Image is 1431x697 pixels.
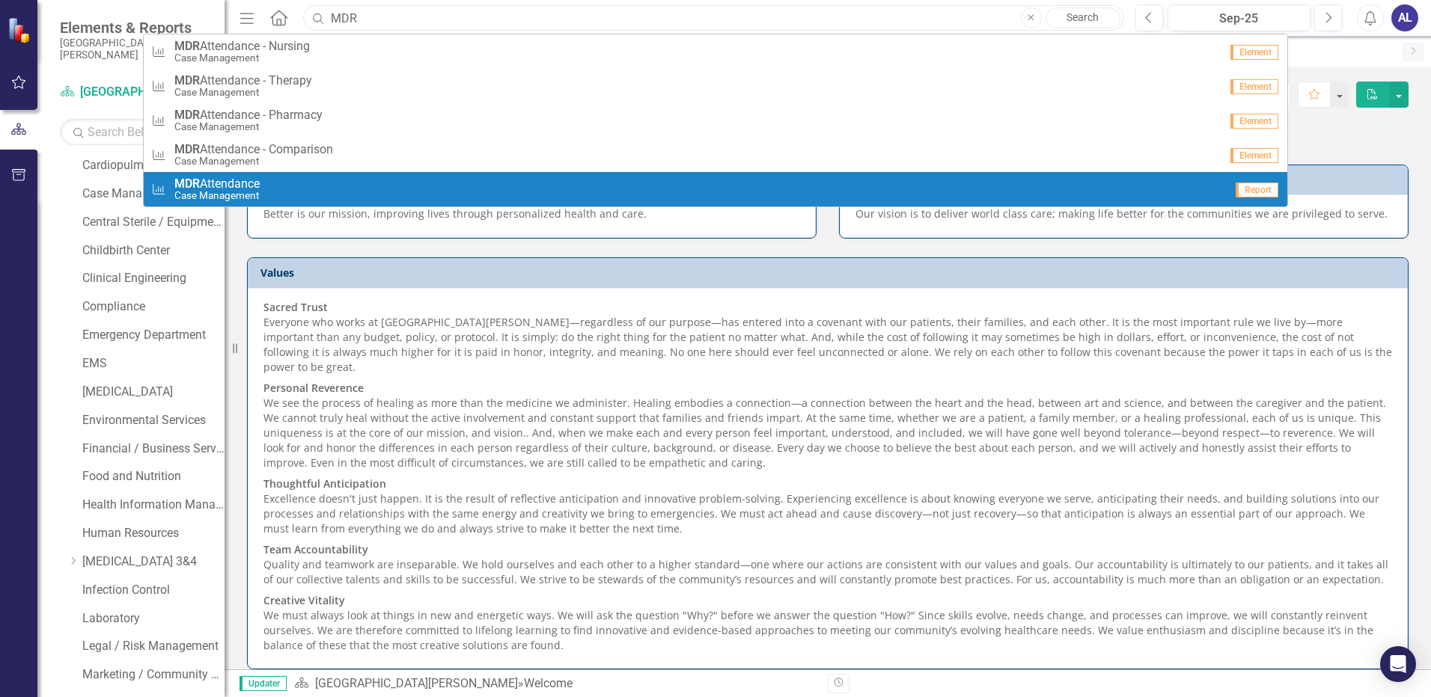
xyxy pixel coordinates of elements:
a: [MEDICAL_DATA] 3&4 [82,553,225,571]
strong: Sacred Trust [263,300,328,314]
small: Case Management [174,87,312,98]
small: Case Management [174,156,333,167]
a: [GEOGRAPHIC_DATA][PERSON_NAME] [60,84,210,101]
strong: Thoughtful Anticipation [263,476,386,491]
button: Sep-25 [1168,4,1311,31]
a: Health Information Management [82,497,225,514]
a: Food and Nutrition [82,468,225,485]
input: Search Below... [60,119,210,145]
h3: Values [260,267,1400,278]
span: Attendance - Therapy [174,74,312,87]
a: Attendance - NursingCase ManagementElement [144,34,1287,69]
span: Updater [239,676,287,691]
div: » [294,675,817,693]
a: Environmental Services [82,412,225,429]
input: Search ClearPoint... [303,5,1124,31]
a: Case Management [82,185,225,203]
a: Laboratory [82,610,225,627]
span: Element [1230,148,1278,163]
a: Emergency Department [82,327,225,344]
img: ClearPoint Strategy [7,17,34,43]
a: [GEOGRAPHIC_DATA][PERSON_NAME] [315,676,518,690]
a: Legal / Risk Management [82,638,225,655]
a: Financial / Business Services [82,440,225,458]
a: Infection Control [82,582,225,599]
span: Elements & Reports [60,19,210,37]
a: Search [1046,7,1120,28]
button: AL [1391,4,1418,31]
p: We see the process of healing as more than the medicine we administer. Healing embodies a connect... [263,378,1392,473]
a: Childbirth Center [82,242,225,260]
div: Open Intercom Messenger [1380,646,1416,682]
a: Attendance - TherapyCase ManagementElement [144,69,1287,103]
a: Compliance [82,298,225,316]
span: Element [1230,79,1278,94]
a: [MEDICAL_DATA] [82,384,225,401]
a: Attendance - ComparisonCase ManagementElement [144,138,1287,172]
small: [GEOGRAPHIC_DATA][PERSON_NAME] [60,37,210,61]
a: Central Sterile / Equipment Distribution [82,214,225,231]
p: Quality and teamwork are inseparable. We hold ourselves and each other to a higher standard—one w... [263,539,1392,590]
strong: Creative Vitality [263,593,345,607]
div: Welcome [524,676,573,690]
span: Attendance - Comparison [174,143,333,156]
small: Case Management [174,190,260,201]
span: Element [1230,45,1278,60]
a: Human Resources [82,525,225,542]
p: Everyone who works at [GEOGRAPHIC_DATA][PERSON_NAME]—regardless of our purpose—has entered into a... [263,300,1392,378]
p: We must always look at things in new and energetic ways. We will ask the question "Why?" before w... [263,590,1392,653]
small: Case Management [174,121,323,132]
a: AttendanceCase ManagementReport [144,172,1287,206]
span: Attendance - Pharmacy [174,108,323,122]
p: Our vision is to deliver world class care; making life better for the communities we are privileg... [855,206,1392,221]
strong: Team Accountability [263,542,368,556]
div: Sep-25 [1173,10,1305,28]
span: Attendance [174,177,260,191]
p: Excellence doesn't just happen. It is the result of reflective anticipation and innovative proble... [263,473,1392,539]
a: EMS [82,355,225,372]
small: Case Management [174,52,310,64]
span: Attendance - Nursing [174,40,310,53]
strong: Personal Reverence [263,381,364,395]
span: Report [1236,182,1278,197]
a: Marketing / Community Services [82,666,225,684]
a: Clinical Engineering [82,270,225,287]
span: Element [1230,114,1278,129]
p: Better is our mission, improving lives through personalized health and care. [263,206,800,221]
a: Attendance - PharmacyCase ManagementElement [144,103,1287,138]
a: Cardiopulmonary [82,157,225,174]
